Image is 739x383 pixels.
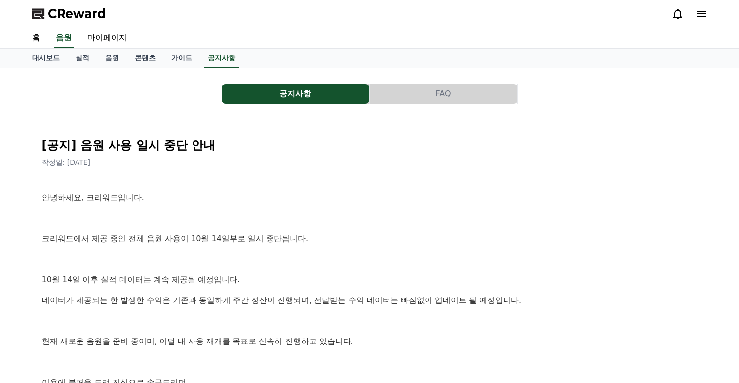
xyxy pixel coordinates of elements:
p: 안녕하세요, 크리워드입니다. [42,191,698,204]
a: 콘텐츠 [127,49,163,68]
span: 작성일: [DATE] [42,158,91,166]
a: 대시보드 [24,49,68,68]
h2: [공지] 음원 사용 일시 중단 안내 [42,137,698,153]
a: 음원 [54,28,74,48]
button: FAQ [370,84,517,104]
a: 공지사항 [204,49,239,68]
a: 마이페이지 [79,28,135,48]
p: 현재 새로운 음원을 준비 중이며, 이달 내 사용 재개를 목표로 신속히 진행하고 있습니다. [42,335,698,348]
a: 가이드 [163,49,200,68]
a: 음원 [97,49,127,68]
a: 홈 [24,28,48,48]
p: 데이터가 제공되는 한 발생한 수익은 기존과 동일하게 주간 정산이 진행되며, 전달받는 수익 데이터는 빠짐없이 업데이트 될 예정입니다. [42,294,698,307]
p: 크리워드에서 제공 중인 전체 음원 사용이 10월 14일부로 일시 중단됩니다. [42,232,698,245]
a: CReward [32,6,106,22]
span: CReward [48,6,106,22]
p: 10월 14일 이후 실적 데이터는 계속 제공될 예정입니다. [42,273,698,286]
a: 실적 [68,49,97,68]
a: 공지사항 [222,84,370,104]
button: 공지사항 [222,84,369,104]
